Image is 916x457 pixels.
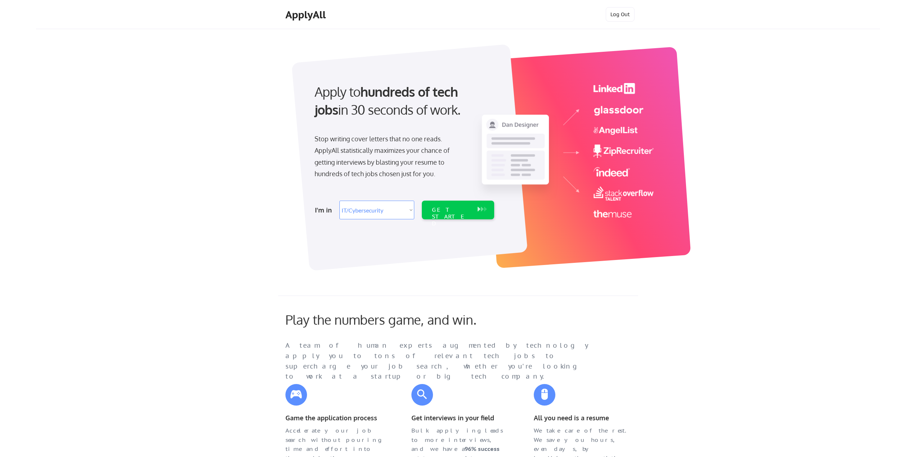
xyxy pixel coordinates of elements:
[315,83,461,118] strong: hundreds of tech jobs
[606,7,635,22] button: Log Out
[315,83,491,119] div: Apply to in 30 seconds of work.
[411,413,509,423] div: Get interviews in your field
[534,413,631,423] div: All you need is a resume
[315,204,335,216] div: I'm in
[285,9,328,21] div: ApplyAll
[285,413,383,423] div: Game the application process
[285,341,602,382] div: A team of human experts augmented by technology apply you to tons of relevant tech jobs to superc...
[315,133,462,180] div: Stop writing cover letters that no one reads. ApplyAll statistically maximizes your chance of get...
[432,206,470,227] div: GET STARTED
[285,312,509,327] div: Play the numbers game, and win.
